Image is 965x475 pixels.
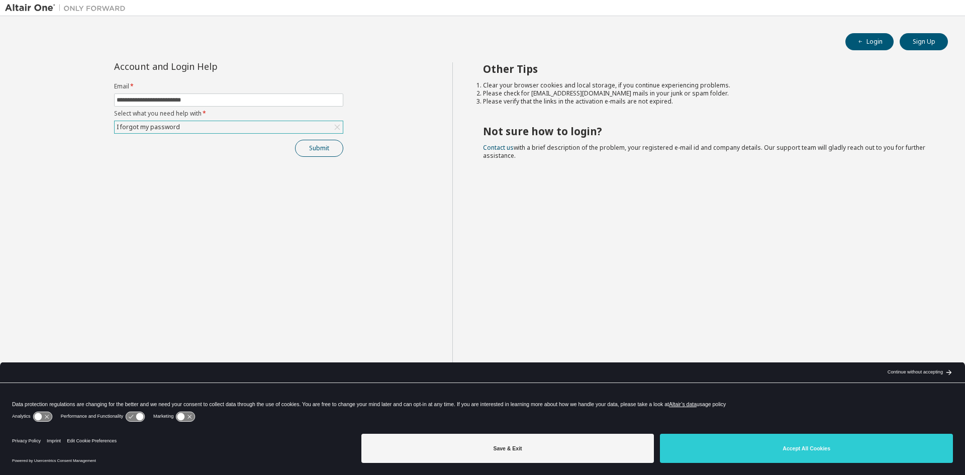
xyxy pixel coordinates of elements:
li: Please check for [EMAIL_ADDRESS][DOMAIN_NAME] mails in your junk or spam folder. [483,89,930,98]
span: with a brief description of the problem, your registered e-mail id and company details. Our suppo... [483,143,925,160]
button: Login [845,33,894,50]
button: Submit [295,140,343,157]
a: Contact us [483,143,514,152]
img: Altair One [5,3,131,13]
label: Email [114,82,343,90]
div: I forgot my password [115,122,181,133]
li: Please verify that the links in the activation e-mails are not expired. [483,98,930,106]
li: Clear your browser cookies and local storage, if you continue experiencing problems. [483,81,930,89]
h2: Not sure how to login? [483,125,930,138]
div: Account and Login Help [114,62,298,70]
label: Select what you need help with [114,110,343,118]
button: Sign Up [900,33,948,50]
div: I forgot my password [115,121,343,133]
h2: Other Tips [483,62,930,75]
